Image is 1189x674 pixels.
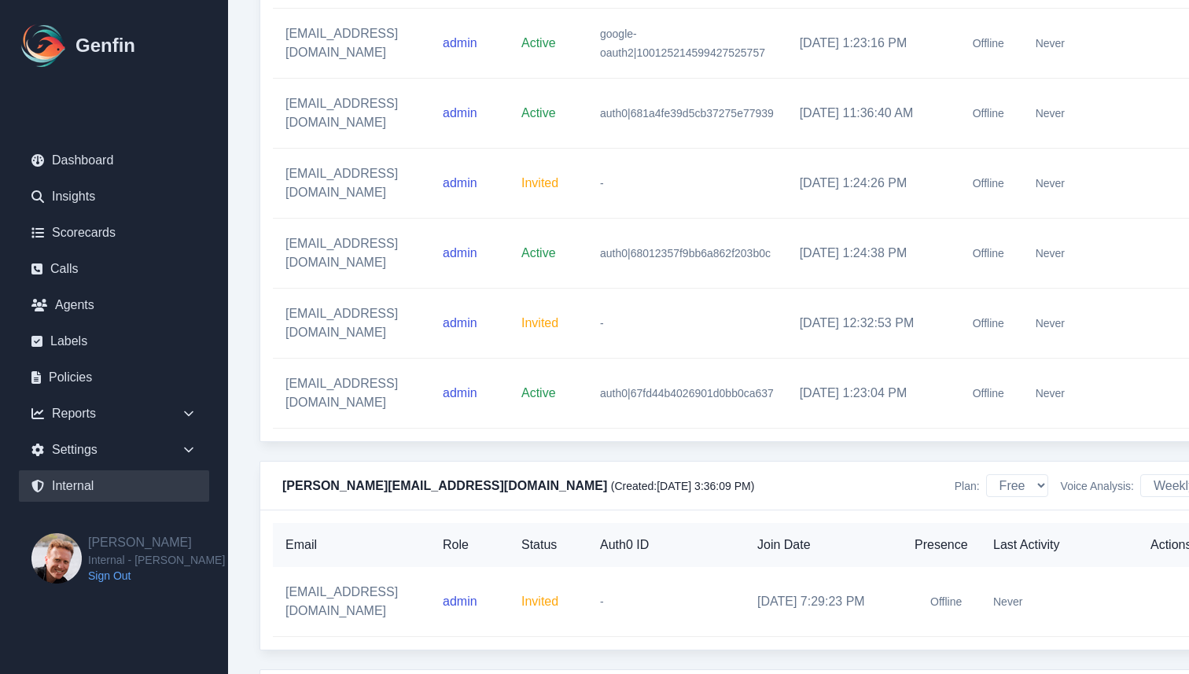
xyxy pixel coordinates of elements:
span: Offline [973,245,1004,261]
td: [EMAIL_ADDRESS][DOMAIN_NAME] [273,567,430,637]
span: Invited [521,316,558,330]
img: Logo [19,20,69,71]
td: [EMAIL_ADDRESS][DOMAIN_NAME] [273,149,430,219]
td: [EMAIL_ADDRESS][DOMAIN_NAME] [273,219,430,289]
th: Role [430,523,509,567]
span: Offline [973,315,1004,331]
span: Active [521,246,556,260]
span: admin [443,246,477,260]
h4: [PERSON_NAME][EMAIL_ADDRESS][DOMAIN_NAME] [282,477,754,495]
span: Active [521,106,556,120]
td: [DATE] 1:23:16 PM [787,9,944,79]
a: Scorecards [19,217,209,249]
span: Internal - [PERSON_NAME] [88,552,225,568]
span: auth0|68012357f9bb6a862f203b0c [600,247,771,260]
td: [EMAIL_ADDRESS][DOMAIN_NAME] [273,359,430,429]
th: Status [509,523,587,567]
div: Offline [915,597,924,606]
div: Offline [957,389,966,398]
td: [EMAIL_ADDRESS][DOMAIN_NAME] [273,9,430,79]
span: Never [1036,37,1065,50]
span: admin [443,106,477,120]
td: [DATE] 1:24:26 PM [787,149,944,219]
span: - [600,177,604,190]
a: Internal [19,470,209,502]
span: Never [1036,317,1065,330]
span: Offline [930,594,962,610]
span: Offline [973,175,1004,191]
span: Never [1036,387,1065,400]
td: [EMAIL_ADDRESS][DOMAIN_NAME] [273,79,430,149]
span: admin [443,316,477,330]
span: Never [1036,107,1065,120]
th: Auth0 ID [587,523,745,567]
div: Reports [19,398,209,429]
span: - [600,317,604,330]
span: Never [1036,247,1065,260]
div: Offline [957,179,966,188]
a: Dashboard [19,145,209,176]
span: (Created: [DATE] 3:36:09 PM ) [611,480,755,492]
div: Offline [957,109,966,118]
div: Offline [957,319,966,328]
td: [DATE] 12:32:53 PM [787,289,944,359]
span: admin [443,36,477,50]
h2: [PERSON_NAME] [88,533,225,552]
span: admin [443,176,477,190]
span: Active [521,36,556,50]
span: Plan: [955,478,980,494]
td: [DATE] 7:29:23 PM [745,567,902,637]
span: admin [443,595,477,608]
span: Offline [973,385,1004,401]
span: auth0|681a4fe39d5cb37275e77939 [600,107,774,120]
span: - [600,595,604,608]
th: Join Date [745,523,902,567]
a: Sign Out [88,568,225,584]
a: Agents [19,289,209,321]
span: Never [1036,177,1065,190]
h1: Genfin [75,33,135,58]
span: Voice Analysis: [1061,478,1134,494]
span: auth0|67fd44b4026901d0bb0ca637 [600,387,774,400]
span: google-oauth2|100125214599427525757 [600,28,765,59]
span: Never [993,595,1022,608]
div: Offline [957,39,966,48]
a: Insights [19,181,209,212]
span: Invited [521,595,558,608]
th: Last Activity [981,523,1138,567]
span: admin [443,386,477,400]
img: Brian Dunagan [31,533,82,584]
span: Offline [973,105,1004,121]
td: [EMAIL_ADDRESS][DOMAIN_NAME] [273,289,430,359]
div: Offline [957,249,966,258]
th: Presence [902,523,981,567]
span: Offline [973,35,1004,51]
a: Labels [19,326,209,357]
a: Policies [19,362,209,393]
td: [DATE] 1:23:04 PM [787,359,944,429]
td: [DATE] 11:36:40 AM [787,79,944,149]
span: Invited [521,176,558,190]
th: Email [273,523,430,567]
td: [DATE] 1:24:38 PM [787,219,944,289]
span: Active [521,386,556,400]
a: Calls [19,253,209,285]
div: Settings [19,434,209,466]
